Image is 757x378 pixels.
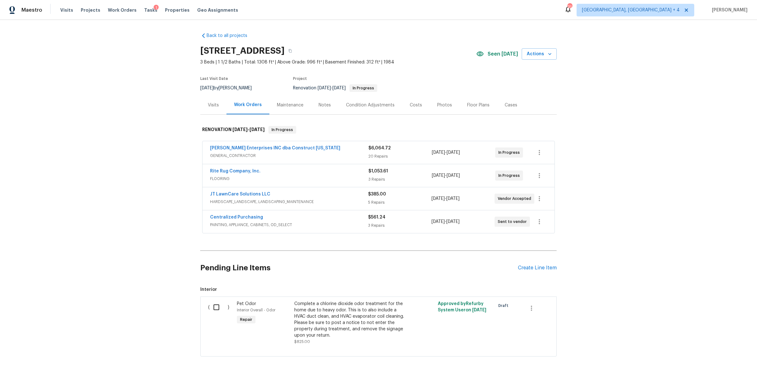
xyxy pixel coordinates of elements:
span: [PERSON_NAME] [709,7,748,13]
span: [GEOGRAPHIC_DATA], [GEOGRAPHIC_DATA] + 4 [582,7,680,13]
span: Actions [527,50,552,58]
div: by [PERSON_NAME] [200,84,259,92]
span: [DATE] [447,150,460,155]
span: In Progress [350,86,377,90]
span: [DATE] [432,173,445,178]
h2: Pending Line Items [200,253,518,283]
a: Rite Rug Company, Inc. [210,169,261,173]
span: - [318,86,346,90]
span: In Progress [498,149,522,156]
div: Notes [319,102,331,108]
span: [DATE] [332,86,346,90]
span: - [432,149,460,156]
span: [DATE] [200,86,214,90]
span: Projects [81,7,100,13]
span: Draft [498,303,511,309]
div: Cases [505,102,517,108]
a: [PERSON_NAME] Enterprises INC dba Construct [US_STATE] [210,146,340,150]
h2: [STREET_ADDRESS] [200,48,285,54]
span: Renovation [293,86,377,90]
span: Pet Odor [237,302,256,306]
span: [DATE] [446,219,460,224]
span: $6,064.72 [368,146,391,150]
span: HARDSCAPE_LANDSCAPE, LANDSCAPING_MAINTENANCE [210,199,368,205]
span: In Progress [269,127,296,133]
span: 3 Beds | 1 1/2 Baths | Total: 1308 ft² | Above Grade: 996 ft² | Basement Finished: 312 ft² | 1984 [200,59,476,65]
span: Approved by Refurby System User on [438,302,486,312]
span: Sent to vendor [498,219,529,225]
span: Properties [165,7,190,13]
span: Interior Overall - Odor [237,308,275,312]
div: 3 Repairs [368,176,432,183]
a: JT LawnCare Solutions LLC [210,192,270,196]
span: Vendor Accepted [498,195,534,202]
button: Actions [522,48,557,60]
span: [DATE] [431,196,445,201]
span: Repair [238,316,255,323]
span: - [232,127,265,132]
span: GENERAL_CONTRACTOR [210,153,368,159]
span: [DATE] [472,308,486,312]
span: [DATE] [446,196,460,201]
div: Costs [410,102,422,108]
span: [DATE] [318,86,331,90]
div: ( ) [206,299,235,347]
span: Interior [200,286,557,293]
div: 1 [154,5,159,11]
span: Maestro [21,7,42,13]
div: 3 Repairs [368,222,431,229]
div: 31 [567,4,572,10]
span: Tasks [144,8,157,12]
span: $1,053.61 [368,169,388,173]
span: Last Visit Date [200,77,228,81]
span: Project [293,77,307,81]
span: - [431,219,460,225]
span: Geo Assignments [197,7,238,13]
span: In Progress [498,172,522,179]
div: Visits [208,102,219,108]
span: [DATE] [431,219,445,224]
span: Work Orders [108,7,137,13]
span: [DATE] [232,127,248,132]
span: $561.24 [368,215,385,219]
div: Floor Plans [467,102,490,108]
a: Centralized Purchasing [210,215,263,219]
span: [DATE] [447,173,460,178]
span: $385.00 [368,192,386,196]
button: Copy Address [285,45,296,57]
div: Photos [437,102,452,108]
div: Create Line Item [518,265,557,271]
span: - [431,195,460,202]
span: [DATE] [432,150,445,155]
a: Back to all projects [200,33,261,39]
span: $825.00 [294,340,310,344]
span: PAINTING, APPLIANCE, CABINETS, OD_SELECT [210,222,368,228]
span: [DATE] [249,127,265,132]
div: Maintenance [277,102,303,108]
h6: RENOVATION [202,126,265,134]
span: FLOORING [210,176,368,182]
div: 20 Repairs [368,153,432,159]
div: Condition Adjustments [346,102,395,108]
div: Complete a chlorine dioxide odor treatment for the home due to heavy odor. This is to also includ... [294,301,405,339]
div: RENOVATION [DATE]-[DATE]In Progress [200,120,557,140]
span: Visits [60,7,73,13]
span: Seen [DATE] [488,51,518,57]
span: - [432,172,460,179]
div: Work Orders [234,102,262,108]
div: 5 Repairs [368,199,431,206]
